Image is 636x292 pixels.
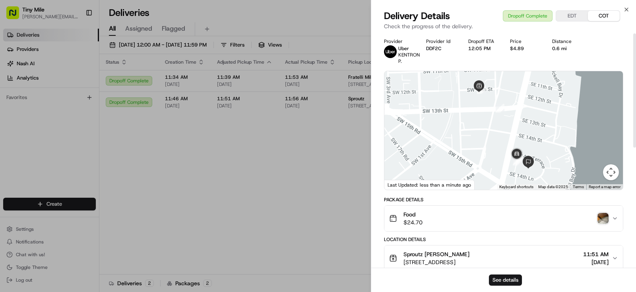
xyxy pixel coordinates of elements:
[510,45,539,52] div: $4.89
[384,180,475,190] div: Last Updated: less than a minute ago
[384,38,413,45] div: Provider
[384,206,623,231] button: Food$24.70photo_proof_of_delivery image
[603,164,619,180] button: Map camera controls
[398,45,409,52] span: Uber
[135,78,145,88] button: Start new chat
[426,45,441,52] button: DDF2C
[64,112,131,127] a: 💻API Documentation
[510,38,539,45] div: Price
[597,213,609,224] img: photo_proof_of_delivery image
[468,38,498,45] div: Dropoff ETA
[21,51,131,60] input: Clear
[496,104,504,113] div: 6
[8,8,24,24] img: Nash
[583,258,609,266] span: [DATE]
[403,218,423,226] span: $24.70
[8,116,14,123] div: 📗
[499,184,533,190] button: Keyboard shortcuts
[384,45,397,58] img: uber-new-logo.jpeg
[384,245,623,271] button: Sproutz [PERSON_NAME][STREET_ADDRESS]11:51 AM[DATE]
[67,116,74,123] div: 💻
[403,250,469,258] span: Sproutz [PERSON_NAME]
[5,112,64,127] a: 📗Knowledge Base
[386,179,413,190] a: Open this area in Google Maps (opens a new window)
[384,22,623,30] p: Check the progress of the delivery.
[8,76,22,90] img: 1736555255976-a54dd68f-1ca7-489b-9aae-adbdc363a1c4
[573,185,584,189] a: Terms
[589,185,620,189] a: Report a map error
[538,185,568,189] span: Map data ©2025
[27,84,101,90] div: We're available if you need us!
[583,250,609,258] span: 11:51 AM
[468,45,498,52] div: 12:05 PM
[384,197,623,203] div: Package Details
[426,38,456,45] div: Provider Id
[16,115,61,123] span: Knowledge Base
[56,134,96,141] a: Powered byPylon
[552,38,582,45] div: Distance
[552,45,582,52] div: 0.6 mi
[384,10,450,22] span: Delivery Details
[403,258,469,266] span: [STREET_ADDRESS]
[588,11,620,21] button: COT
[27,76,130,84] div: Start new chat
[8,32,145,45] p: Welcome 👋
[384,236,623,243] div: Location Details
[489,274,522,286] button: See details
[386,179,413,190] img: Google
[79,135,96,141] span: Pylon
[556,11,588,21] button: EDT
[75,115,128,123] span: API Documentation
[398,52,420,64] span: KENTRON P.
[403,210,423,218] span: Food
